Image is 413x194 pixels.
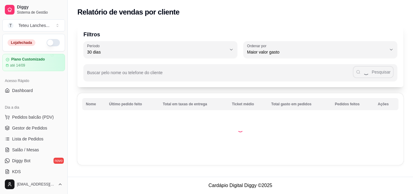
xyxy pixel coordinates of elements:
footer: Cardápio Digital Diggy © 2025 [68,177,413,194]
span: T [8,22,14,28]
p: Filtros [83,30,397,39]
span: KDS [12,169,21,175]
a: DiggySistema de Gestão [2,2,65,17]
div: Loja fechada [8,39,35,46]
button: Select a team [2,19,65,31]
article: até 14/09 [10,63,25,68]
div: Teteu Lanches ... [18,22,50,28]
a: Gestor de Pedidos [2,123,65,133]
div: Dia a dia [2,103,65,112]
button: Alterar Status [47,39,60,46]
span: Salão / Mesas [12,147,39,153]
a: Dashboard [2,86,65,95]
button: Pedidos balcão (PDV) [2,112,65,122]
a: Diggy Botnovo [2,156,65,166]
label: Período [87,43,102,48]
span: Lista de Pedidos [12,136,44,142]
a: Plano Customizadoaté 14/09 [2,54,65,71]
button: Período30 dias [83,41,237,58]
input: Buscar pelo nome ou telefone do cliente [87,72,353,78]
a: KDS [2,167,65,176]
span: Pedidos balcão (PDV) [12,114,54,120]
button: Ordenar porMaior valor gasto [243,41,397,58]
h2: Relatório de vendas por cliente [77,7,180,17]
article: Plano Customizado [11,57,45,62]
span: Sistema de Gestão [17,10,63,15]
a: Salão / Mesas [2,145,65,155]
span: Diggy [17,5,63,10]
span: [EMAIL_ADDRESS][DOMAIN_NAME] [17,182,55,187]
button: [EMAIL_ADDRESS][DOMAIN_NAME] [2,177,65,192]
span: 30 dias [87,49,226,55]
span: Diggy Bot [12,158,31,164]
div: Acesso Rápido [2,76,65,86]
span: Maior valor gasto [247,49,386,55]
a: Lista de Pedidos [2,134,65,144]
span: Gestor de Pedidos [12,125,47,131]
div: Loading [237,126,243,132]
label: Ordenar por [247,43,268,48]
span: Dashboard [12,87,33,94]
